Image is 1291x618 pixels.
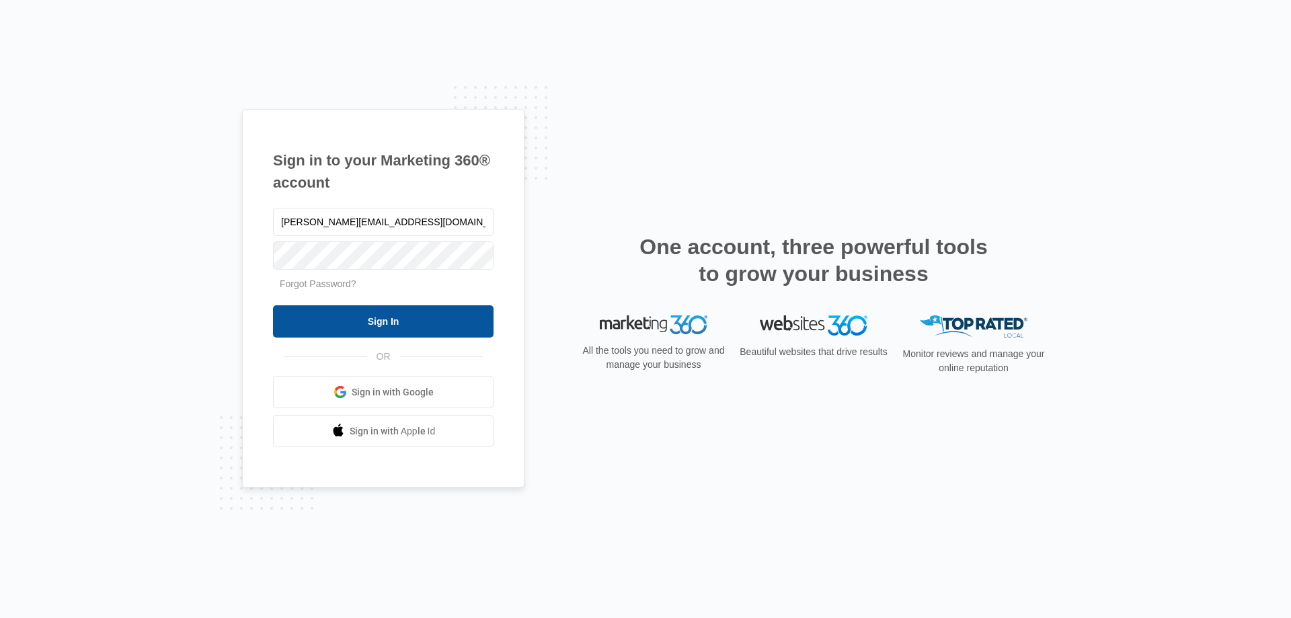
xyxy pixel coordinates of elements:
h1: Sign in to your Marketing 360® account [273,149,494,194]
span: Sign in with Apple Id [350,424,436,438]
p: Beautiful websites that drive results [738,345,889,359]
a: Sign in with Apple Id [273,415,494,447]
h2: One account, three powerful tools to grow your business [635,233,992,287]
p: Monitor reviews and manage your online reputation [898,347,1049,375]
a: Sign in with Google [273,376,494,408]
p: All the tools you need to grow and manage your business [578,344,729,372]
input: Email [273,208,494,236]
a: Forgot Password? [280,278,356,289]
span: OR [367,350,400,364]
img: Websites 360 [760,315,867,335]
img: Top Rated Local [920,315,1027,338]
input: Sign In [273,305,494,338]
img: Marketing 360 [600,315,707,334]
span: Sign in with Google [352,385,434,399]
